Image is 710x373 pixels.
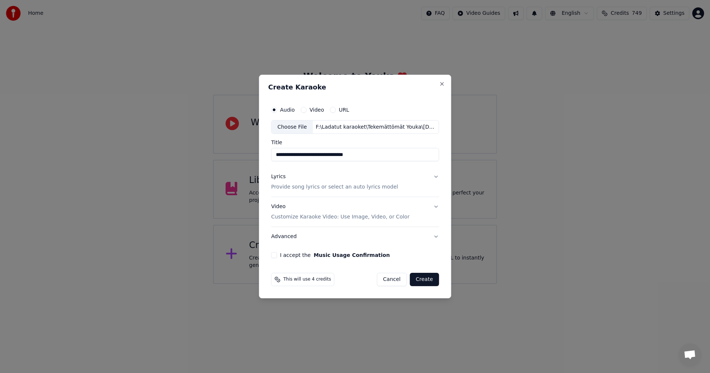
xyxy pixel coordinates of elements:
[280,107,295,112] label: Audio
[271,197,439,227] button: VideoCustomize Karaoke Video: Use Image, Video, or Color
[271,213,409,221] p: Customize Karaoke Video: Use Image, Video, or Color
[271,173,285,181] div: Lyrics
[283,277,331,282] span: This will use 4 credits
[271,203,409,221] div: Video
[280,252,390,258] label: I accept the
[271,121,313,134] div: Choose File
[310,107,324,112] label: Video
[377,273,407,286] button: Cancel
[314,252,390,258] button: I accept the
[271,167,439,197] button: LyricsProvide song lyrics or select an auto lyrics model
[271,227,439,246] button: Advanced
[313,123,439,131] div: F:\Ladatut karaoket\Tekemättömät Youka\[DEMOGRAPHIC_DATA] naislaulajia\Ruusuiset hetket [PERSON_N...
[271,140,439,145] label: Title
[339,107,349,112] label: URL
[271,184,398,191] p: Provide song lyrics or select an auto lyrics model
[268,84,442,91] h2: Create Karaoke
[410,273,439,286] button: Create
